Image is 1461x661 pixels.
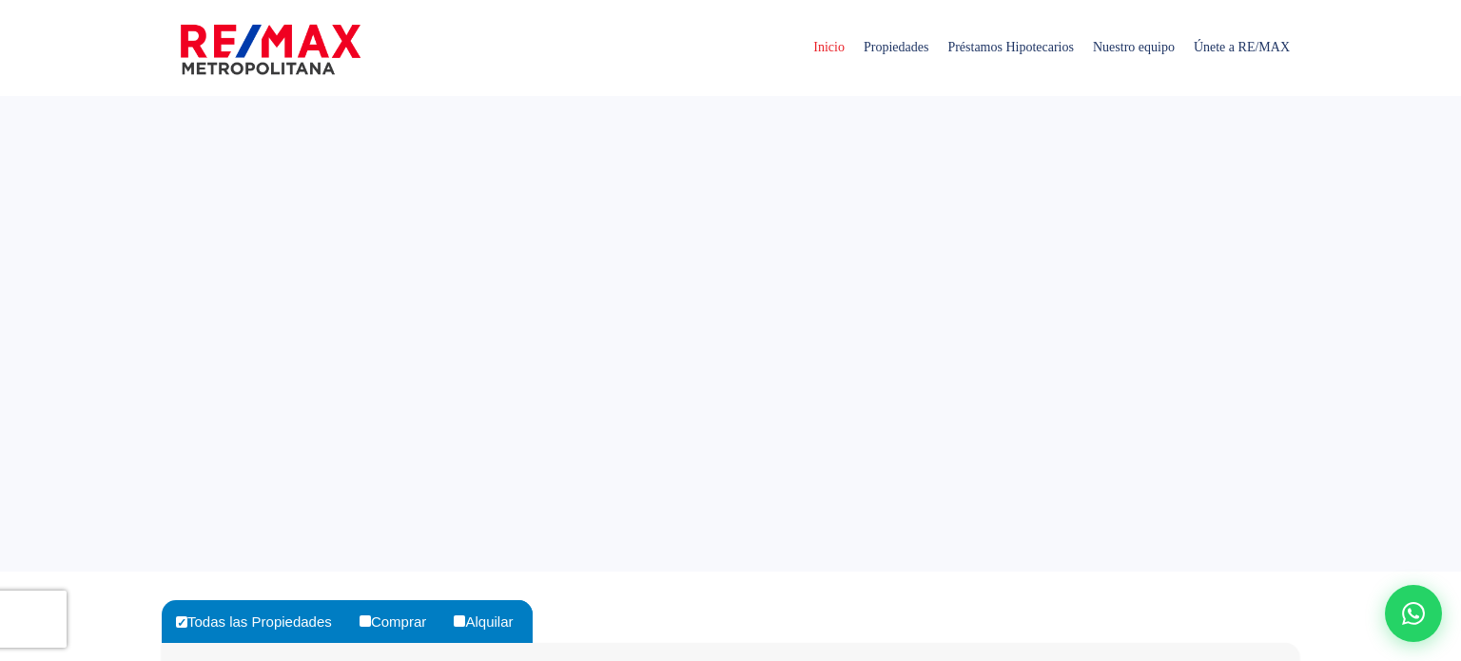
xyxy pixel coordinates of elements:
label: Alquilar [449,600,532,643]
span: Inicio [804,19,854,76]
label: Comprar [355,600,445,643]
span: Préstamos Hipotecarios [938,19,1083,76]
input: Comprar [360,615,371,627]
span: Nuestro equipo [1083,19,1184,76]
label: Todas las Propiedades [171,600,351,643]
input: Alquilar [454,615,465,627]
span: Únete a RE/MAX [1184,19,1299,76]
span: Propiedades [854,19,938,76]
input: Todas las Propiedades [176,616,187,628]
img: remax-metropolitana-logo [181,21,360,78]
